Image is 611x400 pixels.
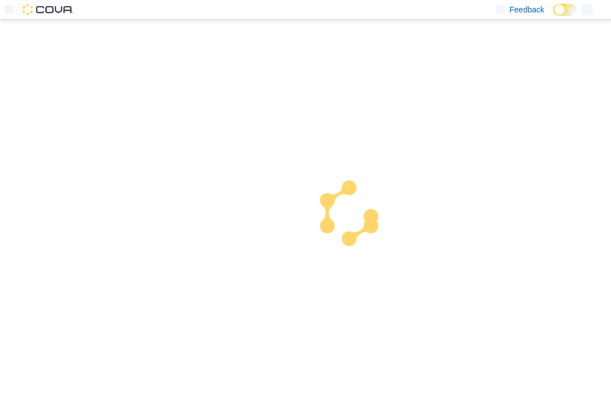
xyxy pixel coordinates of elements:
img: Cova [23,4,74,15]
input: Dark Mode [553,4,577,16]
img: cova-loader [305,172,390,257]
span: Feedback [510,4,544,15]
